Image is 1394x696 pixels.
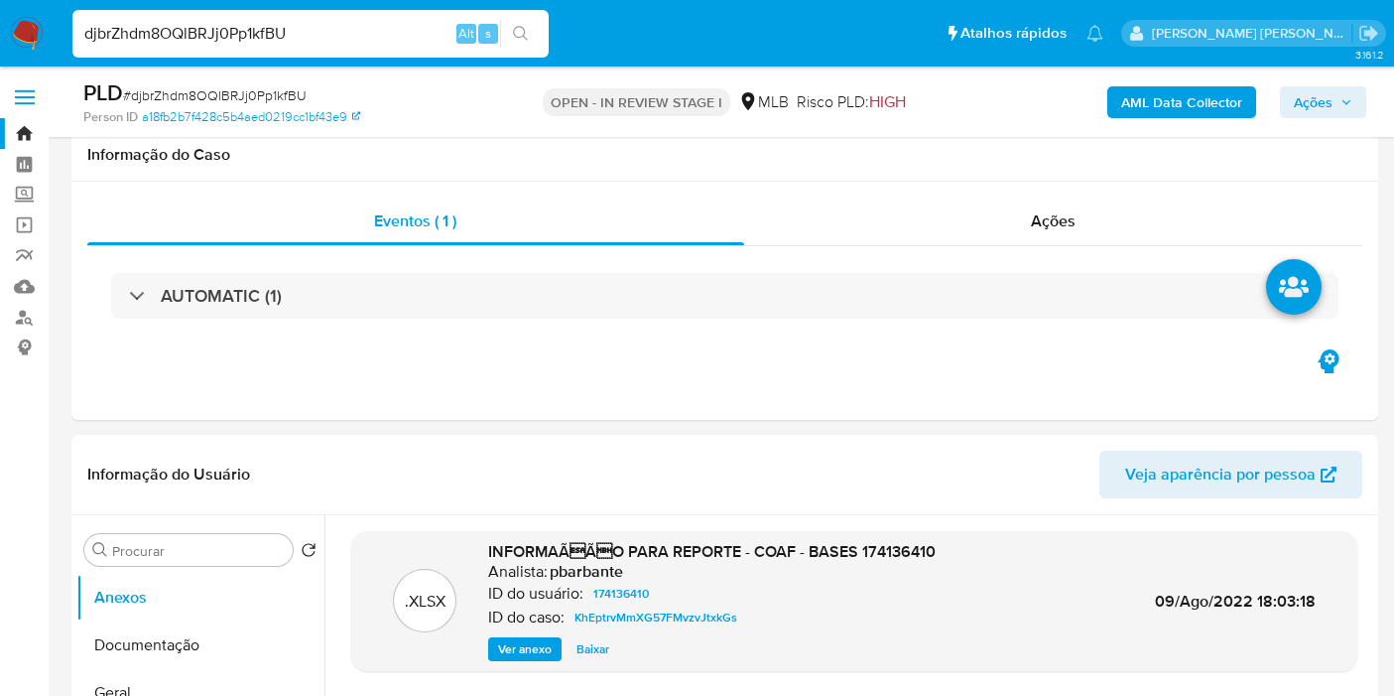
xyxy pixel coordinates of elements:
[488,608,565,627] p: ID do caso:
[576,639,609,659] span: Baixar
[498,639,552,659] span: Ver anexo
[567,606,745,629] a: KhEptrvMmXG57FMvzvJtxkGs
[488,540,936,563] span: INFORMAÃÃO PARA REPORTE - COAF - BASES 174136410
[111,273,1338,319] div: AUTOMATIC (1)
[112,542,285,560] input: Procurar
[488,584,583,604] p: ID do usuário:
[83,108,138,126] b: Person ID
[92,542,108,558] button: Procurar
[1099,451,1362,498] button: Veja aparência por pessoa
[488,562,548,582] p: Analista:
[123,85,307,105] span: # djbrZhdm8OQlBRJj0Pp1kfBU
[1125,451,1316,498] span: Veja aparência por pessoa
[543,88,730,116] p: OPEN - IN REVIEW STAGE I
[500,20,541,48] button: search-icon
[550,562,623,582] h6: pbarbante
[83,76,123,108] b: PLD
[405,591,445,613] p: .XLSX
[1155,590,1316,613] span: 09/Ago/2022 18:03:18
[87,145,1362,165] h1: Informação do Caso
[1031,209,1076,232] span: Ações
[374,209,456,232] span: Eventos ( 1 )
[301,542,317,564] button: Retornar ao pedido padrão
[1107,86,1256,118] button: AML Data Collector
[574,606,737,629] span: KhEptrvMmXG57FMvzvJtxkGs
[1086,25,1103,42] a: Notificações
[76,622,324,669] button: Documentação
[1280,86,1366,118] button: Ações
[1152,24,1352,43] p: leticia.merlin@mercadolivre.com
[161,285,282,307] h3: AUTOMATIC (1)
[797,91,906,113] span: Risco PLD:
[72,21,549,47] input: Pesquise usuários ou casos...
[869,90,906,113] span: HIGH
[1294,86,1332,118] span: Ações
[593,582,649,606] span: 174136410
[738,91,789,113] div: MLB
[567,637,619,661] button: Baixar
[488,637,562,661] button: Ver anexo
[142,108,360,126] a: a18fb2b7f428c5b4aed0219cc1bf43e9
[585,582,657,606] a: 174136410
[485,24,491,43] span: s
[87,465,250,485] h1: Informação do Usuário
[1358,23,1379,44] a: Sair
[76,574,324,622] button: Anexos
[1121,86,1242,118] b: AML Data Collector
[960,23,1067,44] span: Atalhos rápidos
[458,24,474,43] span: Alt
